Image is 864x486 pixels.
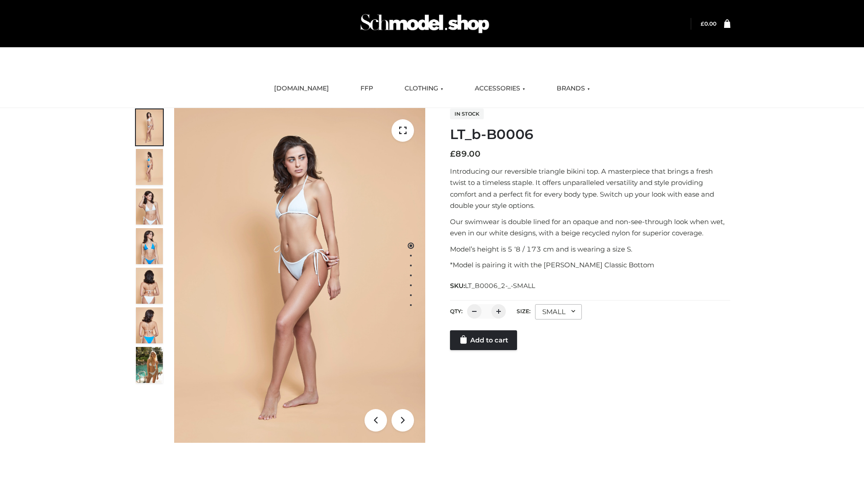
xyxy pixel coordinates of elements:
span: In stock [450,108,484,119]
h1: LT_b-B0006 [450,126,730,143]
a: CLOTHING [398,79,450,99]
a: Add to cart [450,330,517,350]
div: SMALL [535,304,582,319]
img: ArielClassicBikiniTop_CloudNine_AzureSky_OW114ECO_4-scaled.jpg [136,228,163,264]
p: Model’s height is 5 ‘8 / 173 cm and is wearing a size S. [450,243,730,255]
p: *Model is pairing it with the [PERSON_NAME] Classic Bottom [450,259,730,271]
span: LT_B0006_2-_-SMALL [465,282,535,290]
p: Introducing our reversible triangle bikini top. A masterpiece that brings a fresh twist to a time... [450,166,730,211]
p: Our swimwear is double lined for an opaque and non-see-through look when wet, even in our white d... [450,216,730,239]
a: BRANDS [550,79,597,99]
span: SKU: [450,280,536,291]
bdi: 89.00 [450,149,481,159]
img: ArielClassicBikiniTop_CloudNine_AzureSky_OW114ECO_1 [174,108,425,443]
label: Size: [517,308,531,315]
label: QTY: [450,308,463,315]
a: [DOMAIN_NAME] [267,79,336,99]
a: ACCESSORIES [468,79,532,99]
bdi: 0.00 [701,20,716,27]
img: Schmodel Admin 964 [357,6,492,41]
span: £ [701,20,704,27]
span: £ [450,149,455,159]
img: ArielClassicBikiniTop_CloudNine_AzureSky_OW114ECO_7-scaled.jpg [136,268,163,304]
a: £0.00 [701,20,716,27]
img: ArielClassicBikiniTop_CloudNine_AzureSky_OW114ECO_1-scaled.jpg [136,109,163,145]
img: Arieltop_CloudNine_AzureSky2.jpg [136,347,163,383]
img: ArielClassicBikiniTop_CloudNine_AzureSky_OW114ECO_2-scaled.jpg [136,149,163,185]
img: ArielClassicBikiniTop_CloudNine_AzureSky_OW114ECO_3-scaled.jpg [136,189,163,225]
img: ArielClassicBikiniTop_CloudNine_AzureSky_OW114ECO_8-scaled.jpg [136,307,163,343]
a: FFP [354,79,380,99]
